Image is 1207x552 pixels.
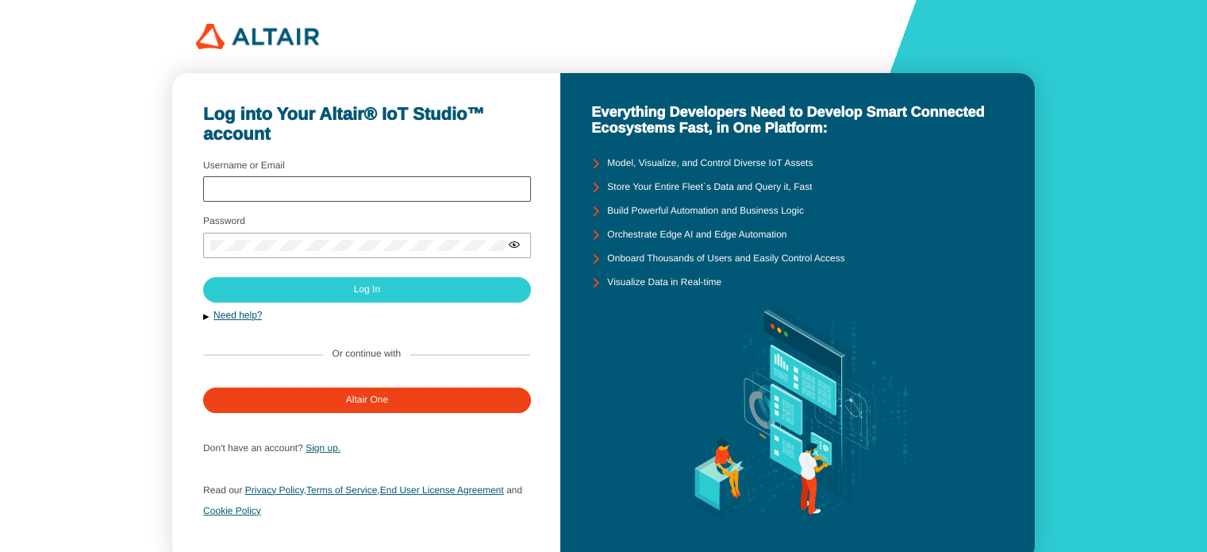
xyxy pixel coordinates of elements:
[607,277,721,288] unity-typography: Visualize Data in Real-time
[380,484,504,496] a: End User License Agreement
[196,24,319,49] img: 320px-Altair_logo.png
[203,215,245,226] label: Password
[203,104,530,145] unity-typography: Log into Your Altair® IoT Studio™ account
[213,310,262,321] a: Need help?
[203,505,261,516] a: Cookie Policy
[203,480,530,521] p: , ,
[663,295,932,531] img: background.svg
[591,104,1004,137] unity-typography: Everything Developers Need to Develop Smart Connected Ecosystems Fast, in One Platform:
[607,253,844,264] unity-typography: Onboard Thousands of Users and Easily Control Access
[245,484,304,496] a: Privacy Policy
[203,484,242,496] span: Read our
[306,484,377,496] a: Terms of Service
[607,206,803,217] unity-typography: Build Powerful Automation and Business Logic
[506,484,522,496] span: and
[203,160,285,171] label: Username or Email
[607,158,813,169] unity-typography: Model, Visualize, and Control Diverse IoT Assets
[306,442,340,454] a: Sign up.
[203,442,303,454] span: Don't have an account?
[607,230,786,241] unity-typography: Orchestrate Edge AI and Edge Automation
[333,349,402,360] label: Or continue with
[607,182,812,193] unity-typography: Store Your Entire Fleet`s Data and Query it, Fast
[203,309,530,322] button: Need help?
